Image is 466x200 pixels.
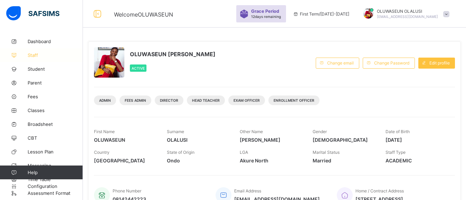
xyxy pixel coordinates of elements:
span: ACADEMIC [386,158,448,163]
img: sticker-purple.71386a28dfed39d6af7621340158ba97.svg [240,10,248,18]
span: Enrollment Officer [274,98,314,102]
span: 12 days remaining [251,14,281,19]
span: Married [313,158,375,163]
span: Gender [313,129,327,134]
span: Ondo [167,158,229,163]
span: Staff Type [386,150,406,155]
span: Head Teacher [192,98,220,102]
span: Configuration [28,183,83,189]
span: Exam Officer [234,98,260,102]
span: Director [160,98,178,102]
span: Fees [28,94,83,99]
span: Home / Contract Address [355,188,404,193]
span: OLUWASEUN OLALUSI [377,9,438,14]
span: LGA [240,150,248,155]
span: Change Password [374,60,409,66]
span: OLUWASEUN [PERSON_NAME] [130,51,216,58]
span: Surname [167,129,184,134]
span: CBT [28,135,83,141]
span: Student [28,66,83,72]
span: Admin [99,98,111,102]
span: [EMAIL_ADDRESS][DOMAIN_NAME] [377,14,438,19]
span: Dashboard [28,39,83,44]
span: Grace Period [251,9,279,14]
span: Messaging [28,163,83,168]
span: Akure North [240,158,302,163]
span: OLUWASEUN [94,137,156,143]
span: Parent [28,80,83,86]
span: Email Address [234,188,261,193]
span: OLALUSI [167,137,229,143]
span: Marital Status [313,150,340,155]
span: First Name [94,129,115,134]
span: Active [132,66,145,70]
span: Broadsheet [28,121,83,127]
span: State of Origin [167,150,194,155]
span: [PERSON_NAME] [240,137,302,143]
span: Date of Birth [386,129,410,134]
span: Phone Number [113,188,141,193]
span: Staff [28,52,83,58]
span: [DEMOGRAPHIC_DATA] [313,137,375,143]
span: Other Name [240,129,263,134]
span: Fees Admin [125,98,146,102]
div: OLUWASEUNOLALUSI [356,8,453,20]
span: Help [28,170,83,175]
span: Classes [28,108,83,113]
span: [GEOGRAPHIC_DATA] [94,158,156,163]
span: [DATE] [386,137,448,143]
span: Welcome OLUWASEUN [114,11,173,18]
span: Assessment Format [28,190,83,196]
span: Lesson Plan [28,149,83,154]
span: Country [94,150,110,155]
span: Edit profile [429,60,450,66]
span: session/term information [293,11,349,17]
img: safsims [6,6,59,21]
span: Change email [327,60,354,66]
